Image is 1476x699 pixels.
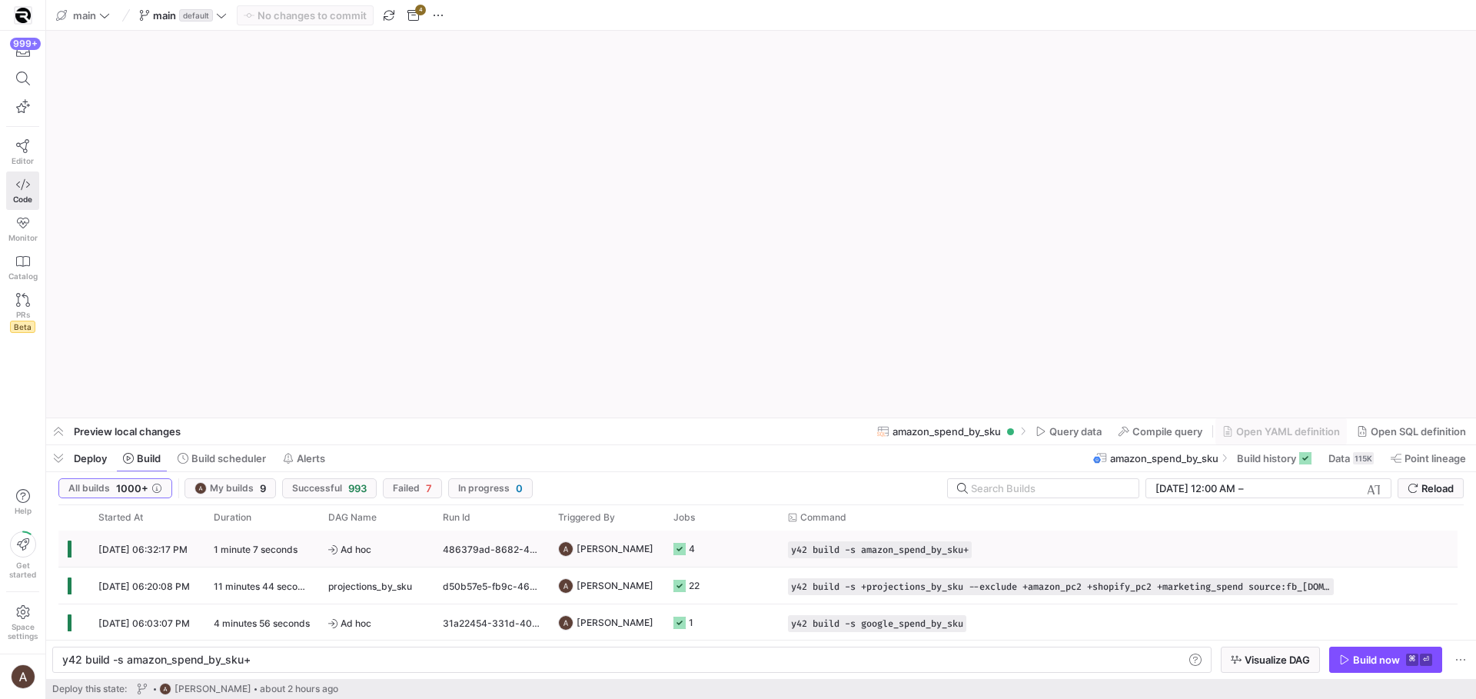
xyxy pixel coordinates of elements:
button: Build history [1230,445,1318,471]
img: https://lh3.googleusercontent.com/a/AEdFTp4_8LqxRyxVUtC19lo4LS2NU-n5oC7apraV2tR5=s96-c [558,615,573,631]
span: – [1238,482,1244,494]
a: Code [6,171,39,210]
span: Ad hoc [328,605,424,641]
button: main [52,5,114,25]
button: Open SQL definition [1350,418,1473,444]
div: 486379ad-8682-4f6d-8cbc-a5de7e6929a7 [434,531,549,567]
span: projections_by_sku [328,568,412,604]
a: https://storage.googleapis.com/y42-prod-data-exchange/images/9vP1ZiGb3SDtS36M2oSqLE2NxN9MAbKgqIYc... [6,2,39,28]
span: [PERSON_NAME] [577,604,653,641]
button: maindefault [135,5,231,25]
button: Help [6,482,39,522]
span: [DATE] 06:32:17 PM [98,544,188,555]
button: https://lh3.googleusercontent.com/a/AEdFTp4_8LqxRyxVUtC19lo4LS2NU-n5oC7apraV2tR5=s96-cMy builds9 [184,478,276,498]
span: [PERSON_NAME] [577,531,653,567]
span: PRs [16,310,30,319]
img: https://lh3.googleusercontent.com/a/AEdFTp4_8LqxRyxVUtC19lo4LS2NU-n5oC7apraV2tR5=s96-c [558,578,573,594]
span: [PERSON_NAME] [175,684,251,694]
span: 7 [426,482,432,494]
span: Editor [12,156,34,165]
input: End datetime [1247,482,1348,494]
span: main [73,9,96,22]
span: Preview local changes [74,425,181,438]
span: Query data [1049,425,1102,438]
span: All builds [68,483,110,494]
button: In progress0 [448,478,533,498]
button: https://lh3.googleusercontent.com/a/AEdFTp4_8LqxRyxVUtC19lo4LS2NU-n5oC7apraV2tR5=s96-c[PERSON_NAM... [133,679,342,699]
span: Deploy [74,452,107,464]
img: https://lh3.googleusercontent.com/a/AEdFTp4_8LqxRyxVUtC19lo4LS2NU-n5oC7apraV2tR5=s96-c [159,683,171,695]
span: y42 build -s amazon_spend_by_sku+ [62,653,251,666]
span: Reload [1421,482,1454,494]
kbd: ⌘ [1406,654,1418,666]
span: Command [800,512,846,523]
button: Reload [1398,478,1464,498]
div: d50b57e5-fb9c-46bf-878e-41184dcf71d5 [434,568,549,604]
span: Visualize DAG [1245,654,1310,666]
div: 1 [689,604,693,641]
span: Started At [98,512,143,523]
span: 1000+ [116,482,148,494]
span: Code [13,195,32,204]
button: Visualize DAG [1221,647,1320,673]
button: Build now⌘⏎ [1329,647,1442,673]
span: [DATE] 06:03:07 PM [98,617,190,629]
span: amazon_spend_by_sku [893,425,1001,438]
span: 993 [348,482,367,494]
span: Get started [9,561,36,579]
span: Successful [292,483,342,494]
img: https://lh3.googleusercontent.com/a/AEdFTp4_8LqxRyxVUtC19lo4LS2NU-n5oC7apraV2tR5=s96-c [11,664,35,689]
input: Search Builds [971,482,1126,494]
button: Failed7 [383,478,442,498]
a: Editor [6,133,39,171]
button: Successful993 [282,478,377,498]
span: Deploy this state: [52,684,127,694]
span: DAG Name [328,512,377,523]
span: [DATE] 06:20:08 PM [98,581,190,592]
span: Build scheduler [191,452,266,464]
span: Point lineage [1405,452,1466,464]
span: Catalog [8,271,38,281]
button: All builds1000+ [58,478,172,498]
span: Open SQL definition [1371,425,1466,438]
y42-duration: 1 minute 7 seconds [214,544,298,555]
span: 9 [260,482,266,494]
span: Beta [10,321,35,333]
div: Press SPACE to select this row. [58,531,1458,568]
a: Spacesettings [6,598,39,647]
span: Jobs [673,512,695,523]
y42-duration: 4 minutes 56 seconds [214,617,310,629]
span: Space settings [8,622,38,641]
button: Build [116,445,168,471]
button: Point lineage [1384,445,1473,471]
button: Build scheduler [171,445,273,471]
span: Build [137,452,161,464]
span: y42 build -s amazon_spend_by_sku+ [791,544,969,555]
span: Alerts [297,452,325,464]
span: Duration [214,512,251,523]
span: y42 build -s +projections_by_sku --exclude +amazon_pc2 +shopify_pc2 +marketing_spend source:fb_[D... [791,581,1331,592]
div: 22 [689,568,700,604]
span: [PERSON_NAME] [577,568,653,604]
span: Data [1328,452,1350,464]
span: Compile query [1132,425,1202,438]
kbd: ⏎ [1420,654,1432,666]
div: 999+ [10,38,41,50]
div: Press SPACE to select this row. [58,568,1458,604]
div: 31a22454-331d-4092-a76d-7eea97613237 [434,604,549,641]
button: Query data [1029,418,1109,444]
span: My builds [210,483,254,494]
img: https://lh3.googleusercontent.com/a/AEdFTp4_8LqxRyxVUtC19lo4LS2NU-n5oC7apraV2tR5=s96-c [194,482,207,494]
span: Monitor [8,233,38,242]
button: Getstarted [6,525,39,585]
y42-duration: 11 minutes 44 seconds [214,581,314,592]
span: about 2 hours ago [260,684,338,694]
a: Catalog [6,248,39,287]
img: https://storage.googleapis.com/y42-prod-data-exchange/images/9vP1ZiGb3SDtS36M2oSqLE2NxN9MAbKgqIYc... [15,8,31,23]
div: Build now [1353,654,1400,666]
span: Build history [1237,452,1296,464]
span: Run Id [443,512,470,523]
span: Triggered By [558,512,615,523]
span: Ad hoc [328,531,424,568]
span: main [153,9,176,22]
